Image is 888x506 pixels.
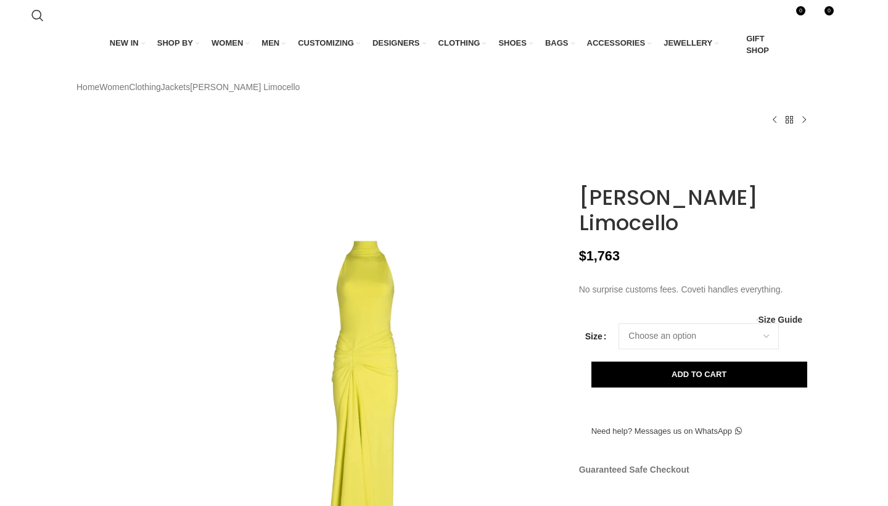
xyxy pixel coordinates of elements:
a: 0 [781,3,806,28]
span: SHOP BY [157,38,193,49]
nav: Breadcrumb [76,80,300,94]
a: Next product [797,112,812,127]
label: Size [585,330,607,343]
a: CUSTOMIZING [298,30,360,56]
span: CUSTOMIZING [298,38,354,49]
img: silvia tcherassi Jackets [73,379,149,451]
a: ACCESSORIES [587,30,652,56]
a: WOMEN [212,30,249,56]
div: My Wishlist [809,3,834,28]
p: No surprise customs fees. Coveti handles everything. [579,283,812,296]
div: Main navigation [25,30,863,59]
a: CLOTHING [438,30,487,56]
a: MEN [261,30,286,56]
span: [PERSON_NAME] Limocello [190,80,300,94]
a: SHOP BY [157,30,199,56]
a: GIFT SHOP [731,30,778,59]
a: DESIGNERS [372,30,426,56]
a: Jackets [161,80,190,94]
span: JEWELLERY [664,38,712,49]
button: Add to cart [591,362,807,388]
span: BAGS [545,38,569,49]
strong: Guaranteed Safe Checkout [579,465,689,475]
a: Previous product [767,112,782,127]
img: silvia tcherassi Jackets [73,223,149,295]
span: NEW IN [110,38,139,49]
span: SHOES [498,38,527,49]
span: MEN [261,38,279,49]
img: GiftBag [731,39,742,51]
bdi: 1,763 [579,248,620,263]
a: JEWELLERY [664,30,718,56]
a: Search [25,3,50,28]
h1: [PERSON_NAME] Limocello [579,185,812,236]
img: guaranteed-safe-checkout-bordered.j [579,483,793,500]
a: 0 [809,3,834,28]
a: Clothing [129,80,160,94]
span: 0 [796,6,805,15]
img: Silvia Tcherassi [579,146,635,179]
a: Home [76,80,99,94]
a: Women [99,80,129,94]
span: $ [579,248,586,263]
a: Need help? Messages us on WhatsApp [579,418,754,444]
a: SHOES [498,30,533,56]
span: ACCESSORIES [587,38,646,49]
span: 0 [824,6,834,15]
span: CLOTHING [438,38,480,49]
span: GIFT SHOP [746,33,778,56]
a: BAGS [545,30,575,56]
span: WOMEN [212,38,243,49]
a: NEW IN [110,30,145,56]
span: DESIGNERS [372,38,420,49]
img: silvia tcherassi Jackets [73,301,149,373]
